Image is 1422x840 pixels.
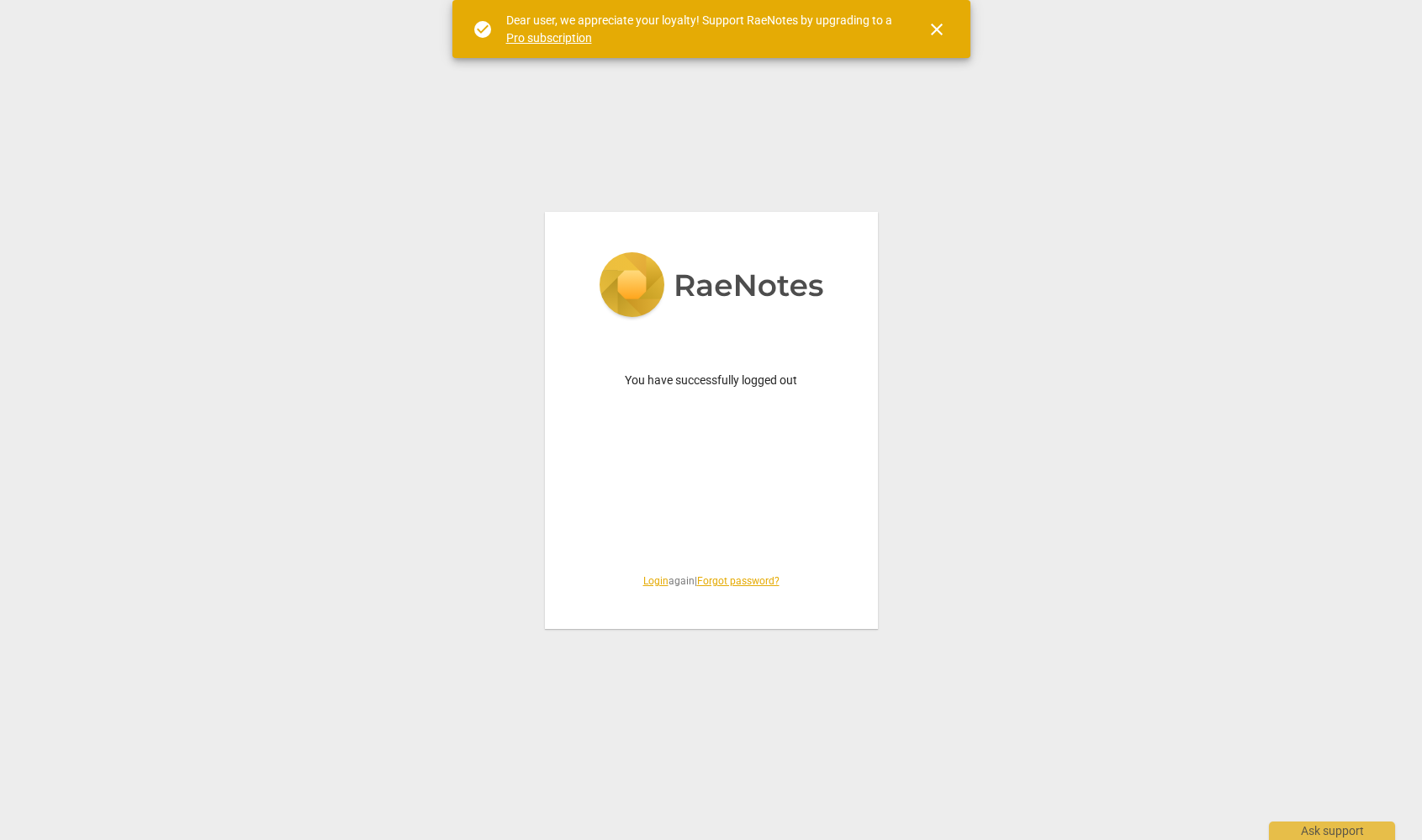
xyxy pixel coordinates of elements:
[927,19,947,40] span: close
[585,574,838,589] span: again |
[585,372,838,389] p: You have successfully logged out
[643,575,669,587] a: Login
[473,19,493,40] span: check_circle
[506,12,896,46] div: Dear user, we appreciate your loyalty! Support RaeNotes by upgrading to a
[917,9,957,50] button: Close
[1269,822,1395,840] div: Ask support
[599,252,824,321] img: 5ac2273c67554f335776073100b6d88f.svg
[697,575,780,587] a: Forgot password?
[506,31,592,45] a: Pro subscription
